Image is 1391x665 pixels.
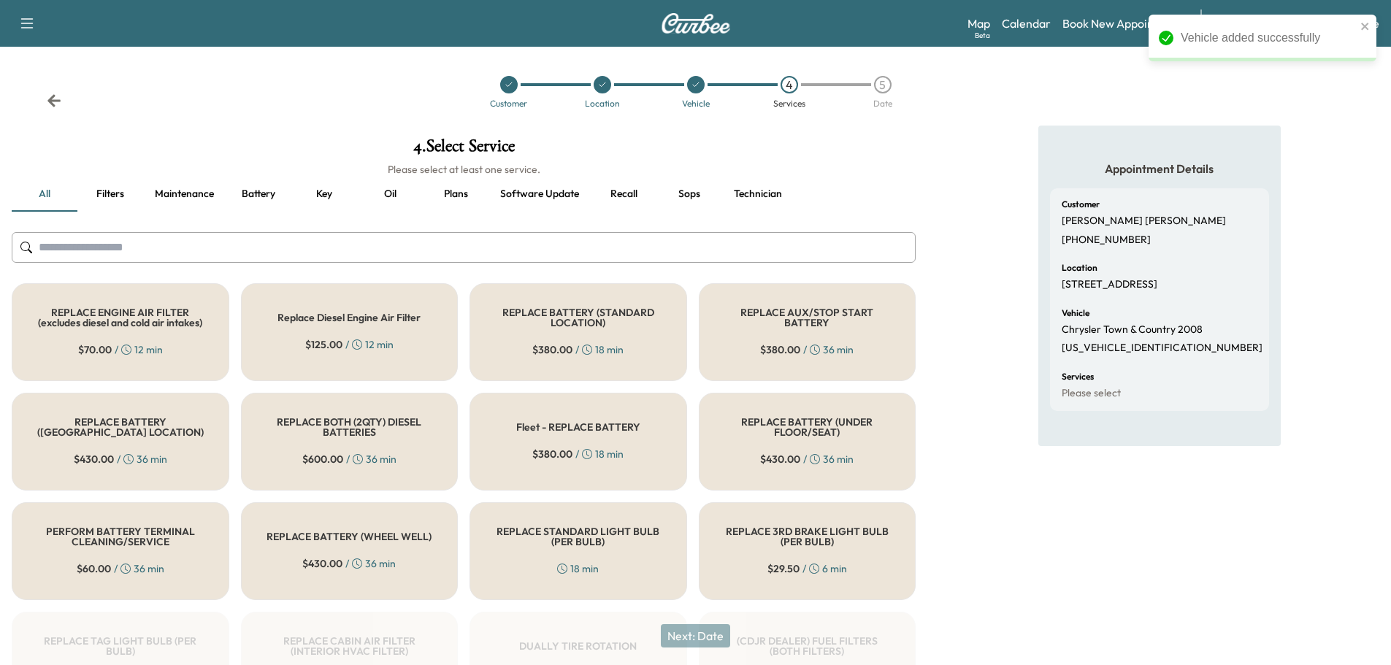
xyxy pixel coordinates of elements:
a: MapBeta [967,15,990,32]
div: Back [47,93,61,108]
div: 5 [874,76,892,93]
div: / 36 min [302,452,396,466]
h5: Fleet - REPLACE BATTERY [516,422,640,432]
span: $ 430.00 [302,556,342,571]
p: Chrysler Town & Country 2008 [1062,323,1203,337]
h1: 4 . Select Service [12,137,916,162]
div: Vehicle [682,99,710,108]
h5: Appointment Details [1050,161,1269,177]
button: Oil [357,177,423,212]
button: Technician [722,177,794,212]
span: $ 29.50 [767,561,800,576]
div: Services [773,99,805,108]
button: Plans [423,177,488,212]
h5: Replace Diesel Engine Air Filter [277,312,421,323]
div: 18 min [557,561,599,576]
span: $ 600.00 [302,452,343,466]
div: Location [585,99,620,108]
span: $ 380.00 [760,342,800,357]
button: Battery [226,177,291,212]
button: Recall [591,177,656,212]
h5: PERFORM BATTERY TERMINAL CLEANING/SERVICE [36,526,205,547]
div: / 36 min [760,452,854,466]
div: / 18 min [532,447,624,461]
h5: REPLACE 3RD BRAKE LIGHT BULB (PER BULB) [723,526,892,547]
p: Please select [1062,387,1121,400]
h5: REPLACE STANDARD LIGHT BULB (PER BULB) [494,526,663,547]
span: $ 60.00 [77,561,111,576]
h5: REPLACE AUX/STOP START BATTERY [723,307,892,328]
h5: REPLACE ENGINE AIR FILTER (excludes diesel and cold air intakes) [36,307,205,328]
a: Calendar [1002,15,1051,32]
button: Sops [656,177,722,212]
h5: REPLACE BATTERY ([GEOGRAPHIC_DATA] LOCATION) [36,417,205,437]
span: $ 380.00 [532,342,572,357]
span: $ 125.00 [305,337,342,352]
h5: REPLACE BATTERY (UNDER FLOOR/SEAT) [723,417,892,437]
div: / 36 min [302,556,396,571]
span: $ 70.00 [78,342,112,357]
div: Customer [490,99,527,108]
h6: Services [1062,372,1094,381]
div: / 6 min [767,561,847,576]
p: [PHONE_NUMBER] [1062,234,1151,247]
div: Date [873,99,892,108]
button: close [1360,20,1371,32]
button: Key [291,177,357,212]
span: $ 380.00 [532,447,572,461]
button: all [12,177,77,212]
h5: REPLACE BATTERY (WHEEL WELL) [267,531,432,542]
span: $ 430.00 [74,452,114,466]
div: Beta [975,30,990,41]
div: Vehicle added successfully [1181,29,1356,47]
button: Software update [488,177,591,212]
div: / 12 min [305,337,394,352]
h6: Vehicle [1062,309,1089,318]
div: / 36 min [74,452,167,466]
div: / 36 min [77,561,164,576]
p: [PERSON_NAME] [PERSON_NAME] [1062,215,1226,228]
div: basic tabs example [12,177,916,212]
p: [US_VEHICLE_IDENTIFICATION_NUMBER] [1062,342,1262,355]
a: Book New Appointment [1062,15,1186,32]
div: / 36 min [760,342,854,357]
div: 4 [781,76,798,93]
h5: REPLACE BATTERY (STANDARD LOCATION) [494,307,663,328]
p: [STREET_ADDRESS] [1062,278,1157,291]
h6: Location [1062,264,1097,272]
button: Maintenance [143,177,226,212]
img: Curbee Logo [661,13,731,34]
button: Filters [77,177,143,212]
h6: Customer [1062,200,1100,209]
h6: Please select at least one service. [12,162,916,177]
h5: REPLACE BOTH (2QTY) DIESEL BATTERIES [265,417,434,437]
div: / 12 min [78,342,163,357]
span: $ 430.00 [760,452,800,466]
div: / 18 min [532,342,624,357]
